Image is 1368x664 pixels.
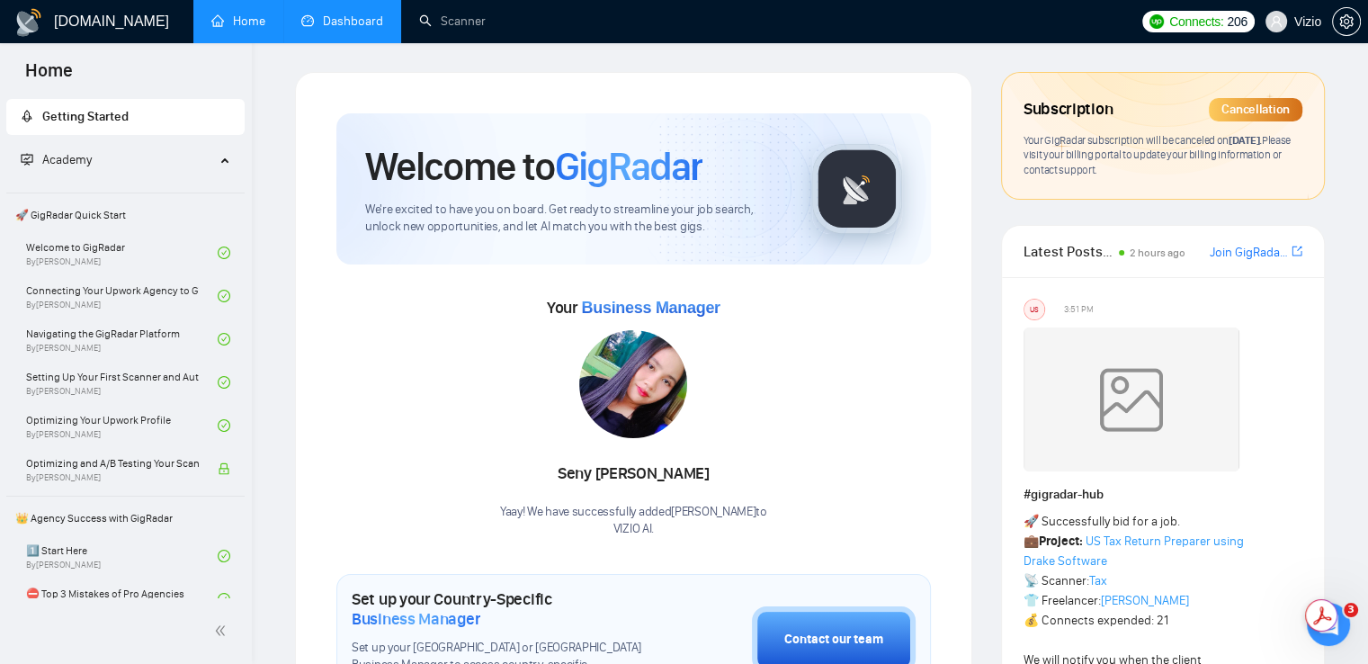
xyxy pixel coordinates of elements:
[1333,14,1360,29] span: setting
[8,197,243,233] span: 🚀 GigRadar Quick Start
[42,109,129,124] span: Getting Started
[26,536,218,576] a: 1️⃣ Start HereBy[PERSON_NAME]
[26,406,218,445] a: Optimizing Your Upwork ProfileBy[PERSON_NAME]
[1210,243,1288,263] a: Join GigRadar Slack Community
[26,454,199,472] span: Optimizing and A/B Testing Your Scanner for Better Results
[301,13,383,29] a: dashboardDashboard
[1089,573,1107,588] a: Tax
[218,462,230,475] span: lock
[365,142,702,191] h1: Welcome to
[1024,485,1302,505] h1: # gigradar-hub
[214,622,232,640] span: double-left
[500,504,767,538] div: Yaay! We have successfully added [PERSON_NAME] to
[21,110,33,122] span: rocket
[1169,12,1223,31] span: Connects:
[1064,301,1094,318] span: 3:51 PM
[500,459,767,489] div: Seny [PERSON_NAME]
[26,579,218,619] a: ⛔ Top 3 Mistakes of Pro Agencies
[218,290,230,302] span: check-circle
[26,363,218,402] a: Setting Up Your First Scanner and Auto-BidderBy[PERSON_NAME]
[1149,14,1164,29] img: upwork-logo.png
[784,630,883,650] div: Contact our team
[26,319,218,359] a: Navigating the GigRadar PlatformBy[PERSON_NAME]
[1024,240,1113,263] span: Latest Posts from the GigRadar Community
[419,13,486,29] a: searchScanner
[581,299,720,317] span: Business Manager
[1229,133,1262,147] span: [DATE] .
[26,472,199,483] span: By [PERSON_NAME]
[1024,328,1239,471] img: weqQh+iSagEgQAAAABJRU5ErkJggg==
[1227,12,1247,31] span: 206
[1130,247,1185,259] span: 2 hours ago
[1215,133,1262,147] span: on
[555,142,702,191] span: GigRadar
[218,247,230,259] span: check-circle
[1332,14,1361,29] a: setting
[6,99,245,135] li: Getting Started
[1101,593,1189,608] a: [PERSON_NAME]
[1039,534,1083,549] strong: Project:
[547,298,720,318] span: Your
[8,500,243,536] span: 👑 Agency Success with GigRadar
[218,333,230,345] span: check-circle
[579,330,687,438] img: 1698919173900-IMG-20231024-WA0027.jpg
[42,152,92,167] span: Academy
[1270,15,1283,28] span: user
[1024,94,1113,125] span: Subscription
[218,376,230,389] span: check-circle
[21,153,33,166] span: fund-projection-screen
[1292,243,1302,260] a: export
[365,202,783,236] span: We're excited to have you on board. Get ready to streamline your job search, unlock new opportuni...
[1292,244,1302,258] span: export
[21,152,92,167] span: Academy
[26,233,218,273] a: Welcome to GigRadarBy[PERSON_NAME]
[352,589,662,629] h1: Set up your Country-Specific
[211,13,265,29] a: homeHome
[11,58,87,95] span: Home
[218,550,230,562] span: check-circle
[812,144,902,234] img: gigradar-logo.png
[14,8,43,37] img: logo
[218,593,230,606] span: check-circle
[352,609,480,629] span: Business Manager
[1332,7,1361,36] button: setting
[1024,534,1244,569] a: US Tax Return Preparer using Drake Software
[1024,133,1291,176] span: Your GigRadar subscription will be canceled Please visit your billing portal to update your billi...
[500,521,767,538] p: VIZIO AI .
[1024,300,1044,319] div: US
[26,276,218,316] a: Connecting Your Upwork Agency to GigRadarBy[PERSON_NAME]
[218,419,230,432] span: check-circle
[1209,98,1302,121] div: Cancellation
